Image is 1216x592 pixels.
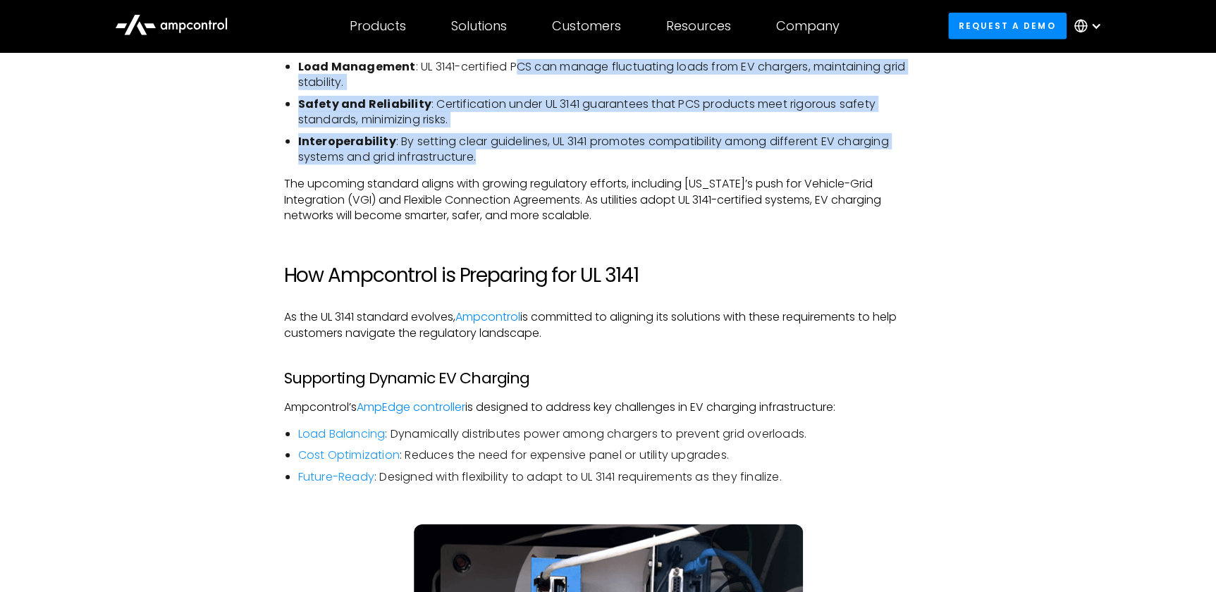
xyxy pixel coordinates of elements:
[357,399,465,415] a: AmpEdge controller
[552,18,621,34] div: Customers
[298,426,933,442] li: : Dynamically distributes power among chargers to prevent grid overloads.
[298,426,386,442] a: Load Balancing
[298,58,416,75] strong: Load Management
[298,448,933,463] li: : Reduces the need for expensive panel or utility upgrades.
[451,18,507,34] div: Solutions
[298,469,374,485] a: Future-Ready
[298,134,933,166] li: : By setting clear guidelines, UL 3141 promotes compatibility among different EV charging systems...
[776,18,840,34] div: Company
[284,264,933,288] h2: How Ampcontrol is Preparing for UL 3141
[666,18,731,34] div: Resources
[284,309,933,341] p: As the UL 3141 standard evolves, is committed to aligning its solutions with these requirements t...
[298,447,400,463] a: Cost Optimization
[284,176,933,223] p: The upcoming standard aligns with growing regulatory efforts, including [US_STATE]’s push for Veh...
[350,18,406,34] div: Products
[284,369,933,388] h3: Supporting Dynamic EV Charging
[298,469,933,485] li: : Designed with flexibility to adapt to UL 3141 requirements as they finalize.
[455,309,520,325] a: Ampcontrol
[948,13,1067,39] a: Request a demo
[298,97,933,128] li: : Certification under UL 3141 guarantees that PCS products meet rigorous safety standards, minimi...
[284,400,933,415] p: Ampcontrol’s is designed to address key challenges in EV charging infrastructure:
[298,59,933,91] li: : UL 3141-certified PCS can manage fluctuating loads from EV chargers, maintaining grid stability.
[298,96,431,112] strong: Safety and Reliability
[298,133,396,149] strong: Interoperability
